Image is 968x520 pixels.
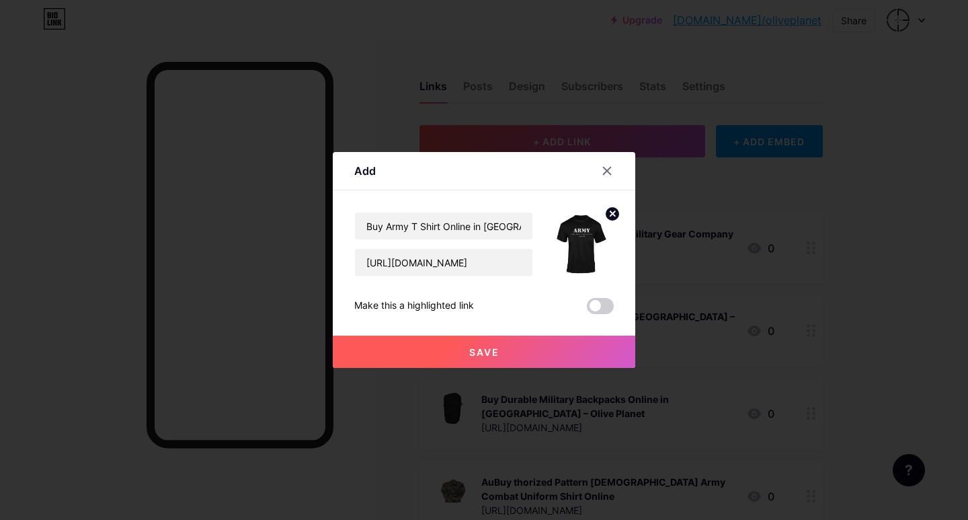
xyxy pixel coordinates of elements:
img: link_thumbnail [549,212,614,276]
div: Make this a highlighted link [354,298,474,314]
input: URL [355,249,532,276]
button: Save [333,336,635,368]
span: Save [469,346,499,358]
input: Title [355,213,532,239]
div: Add [354,163,376,179]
